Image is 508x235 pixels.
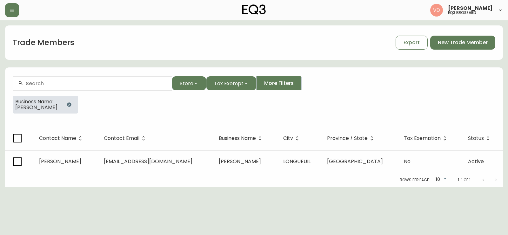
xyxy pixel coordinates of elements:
span: [PERSON_NAME] [219,158,261,165]
button: Tax Exempt [206,76,256,90]
span: [EMAIL_ADDRESS][DOMAIN_NAME] [104,158,192,165]
span: New Trade Member [438,39,488,46]
span: LONGUEUIL [283,158,311,165]
span: Contact Email [104,136,139,140]
span: Tax Exempt [214,79,244,87]
span: Province / State [327,136,368,140]
button: Export [396,36,428,50]
span: Contact Name [39,136,76,140]
span: Status [468,136,484,140]
img: 34cbe8de67806989076631741e6a7c6b [430,4,443,17]
button: Store [172,76,206,90]
span: [PERSON_NAME] [448,6,493,11]
h1: Trade Members [13,37,74,48]
span: [PERSON_NAME] [39,158,81,165]
span: City [283,136,293,140]
span: Contact Name [39,135,84,141]
span: Tax Exemption [404,135,449,141]
img: logo [242,4,266,15]
p: Rows per page: [400,177,430,183]
span: Business Name [219,135,264,141]
span: Store [180,79,193,87]
span: More Filters [264,80,294,87]
p: 1-1 of 1 [458,177,471,183]
span: Business Name [219,136,256,140]
span: Contact Email [104,135,148,141]
button: New Trade Member [430,36,495,50]
span: Tax Exemption [404,136,441,140]
span: Business Name: [15,99,57,105]
span: Province / State [327,135,376,141]
span: City [283,135,301,141]
span: Export [404,39,420,46]
span: Status [468,135,492,141]
span: [GEOGRAPHIC_DATA] [327,158,383,165]
button: More Filters [256,76,302,90]
span: Active [468,158,484,165]
input: Search [26,80,167,86]
span: [PERSON_NAME] [15,105,57,110]
div: 10 [432,175,448,185]
span: No [404,158,411,165]
h5: eq3 brossard [448,11,476,15]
